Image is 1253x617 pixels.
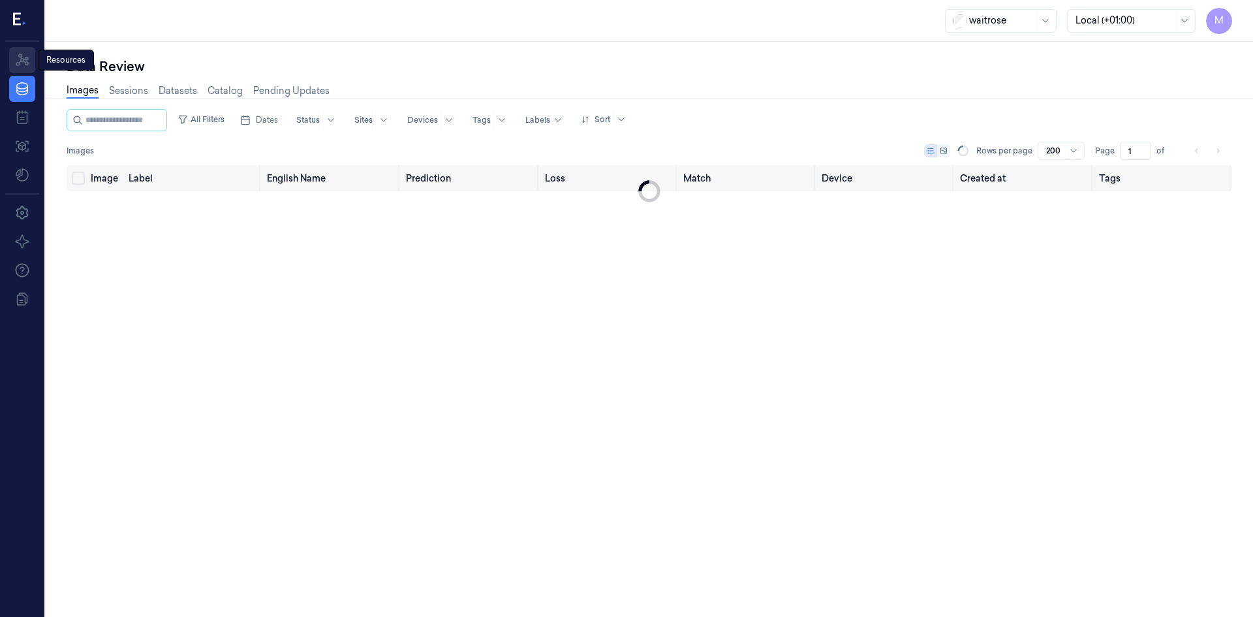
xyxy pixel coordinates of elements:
[208,84,243,98] a: Catalog
[67,84,99,99] a: Images
[678,165,816,191] th: Match
[262,165,400,191] th: English Name
[816,165,955,191] th: Device
[38,50,94,71] div: Resources
[67,57,1232,76] div: Data Review
[401,165,540,191] th: Prediction
[1206,8,1232,34] button: M
[85,165,123,191] th: Image
[1156,145,1177,157] span: of
[172,109,230,130] button: All Filters
[540,165,678,191] th: Loss
[123,165,262,191] th: Label
[253,84,330,98] a: Pending Updates
[976,145,1032,157] p: Rows per page
[67,145,94,157] span: Images
[235,110,283,131] button: Dates
[1188,142,1227,160] nav: pagination
[72,172,85,185] button: Select all
[256,114,278,126] span: Dates
[109,84,148,98] a: Sessions
[1095,145,1115,157] span: Page
[1094,165,1232,191] th: Tags
[159,84,197,98] a: Datasets
[955,165,1094,191] th: Created at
